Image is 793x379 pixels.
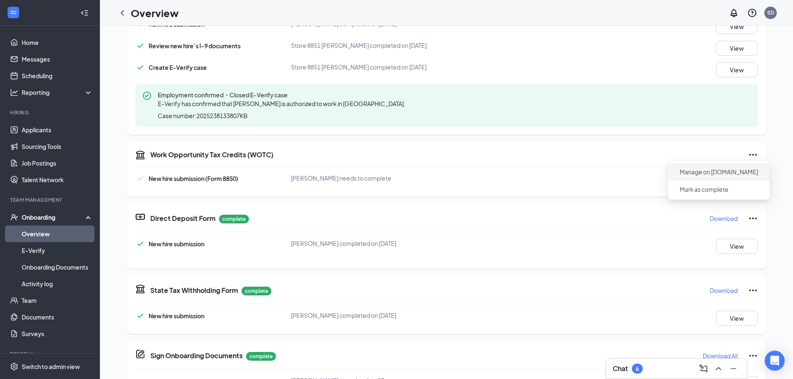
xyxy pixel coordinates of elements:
[150,286,238,295] h5: State Tax Withholding Form
[748,285,758,295] svg: Ellipses
[22,242,93,259] a: E-Verify
[748,351,758,361] svg: Ellipses
[291,312,396,319] span: [PERSON_NAME] completed on [DATE]
[149,175,238,182] span: New hire submission (Form 8850)
[716,19,758,34] button: View
[716,311,758,326] button: View
[158,91,409,99] span: Employment confirmed・Closed E-Verify case
[710,214,738,223] p: Download
[10,196,91,203] div: Team Management
[10,213,18,221] svg: UserCheck
[219,215,249,223] p: complete
[10,350,91,357] div: Payroll
[291,240,396,247] span: [PERSON_NAME] completed on [DATE]
[713,364,723,374] svg: ChevronUp
[291,174,391,182] span: [PERSON_NAME] needs to complete
[22,88,93,97] div: Reporting
[291,42,427,49] span: Store 8851 [PERSON_NAME] completed on [DATE]
[22,225,93,242] a: Overview
[158,111,248,120] span: Case number: 2025238133807KB
[149,42,241,50] span: Review new hire’s I-9 documents
[135,212,145,222] svg: DirectDepositIcon
[765,351,785,371] div: Open Intercom Messenger
[729,8,739,18] svg: Notifications
[10,362,18,371] svg: Settings
[22,34,93,51] a: Home
[22,138,93,155] a: Sourcing Tools
[673,183,735,196] button: Mark as complete
[135,284,145,294] svg: TaxGovernmentIcon
[748,213,758,223] svg: Ellipses
[767,9,774,16] div: SD
[22,275,93,292] a: Activity log
[135,311,145,321] svg: Checkmark
[703,352,738,360] p: Download All
[80,9,89,17] svg: Collapse
[135,150,145,160] svg: TaxGovernmentIcon
[748,150,758,160] svg: Ellipses
[673,165,765,178] button: Manage on [DOMAIN_NAME]
[22,121,93,138] a: Applicants
[135,41,145,51] svg: Checkmark
[22,309,93,325] a: Documents
[241,287,271,295] p: complete
[149,64,207,71] span: Create E-Verify case
[710,286,738,295] p: Download
[10,109,91,116] div: Hiring
[150,150,273,159] h5: Work Opportunity Tax Credits (WOTC)
[680,185,728,193] span: Mark as complete
[117,8,127,18] svg: ChevronLeft
[149,312,204,320] span: New hire submission
[636,365,639,372] div: 6
[142,91,152,101] svg: CheckmarkCircle
[22,362,80,371] div: Switch to admin view
[680,168,758,176] span: Manage on [DOMAIN_NAME]
[709,212,738,225] button: Download
[22,155,93,171] a: Job Postings
[727,362,740,375] button: Minimize
[716,239,758,254] button: View
[149,240,204,248] span: New hire submission
[697,362,710,375] button: ComposeMessage
[22,292,93,309] a: Team
[135,173,145,183] svg: Checkmark
[747,8,757,18] svg: QuestionInfo
[22,171,93,188] a: Talent Network
[246,352,276,361] p: complete
[135,62,145,72] svg: Checkmark
[22,259,93,275] a: Onboarding Documents
[702,349,738,362] button: Download All
[135,239,145,249] svg: Checkmark
[131,6,179,20] h1: Overview
[9,8,17,17] svg: WorkstreamLogo
[158,100,405,107] span: E-Verify has confirmed that [PERSON_NAME] is authorized to work in [GEOGRAPHIC_DATA].
[10,88,18,97] svg: Analysis
[22,67,93,84] a: Scheduling
[135,349,145,359] svg: CompanyDocumentIcon
[22,213,86,221] div: Onboarding
[150,214,216,223] h5: Direct Deposit Form
[728,364,738,374] svg: Minimize
[22,325,93,342] a: Surveys
[22,51,93,67] a: Messages
[712,362,725,375] button: ChevronUp
[150,351,243,360] h5: Sign Onboarding Documents
[613,364,628,373] h3: Chat
[699,364,708,374] svg: ComposeMessage
[716,62,758,77] button: View
[709,284,738,297] button: Download
[291,63,427,71] span: Store 8851 [PERSON_NAME] completed on [DATE]
[716,41,758,56] button: View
